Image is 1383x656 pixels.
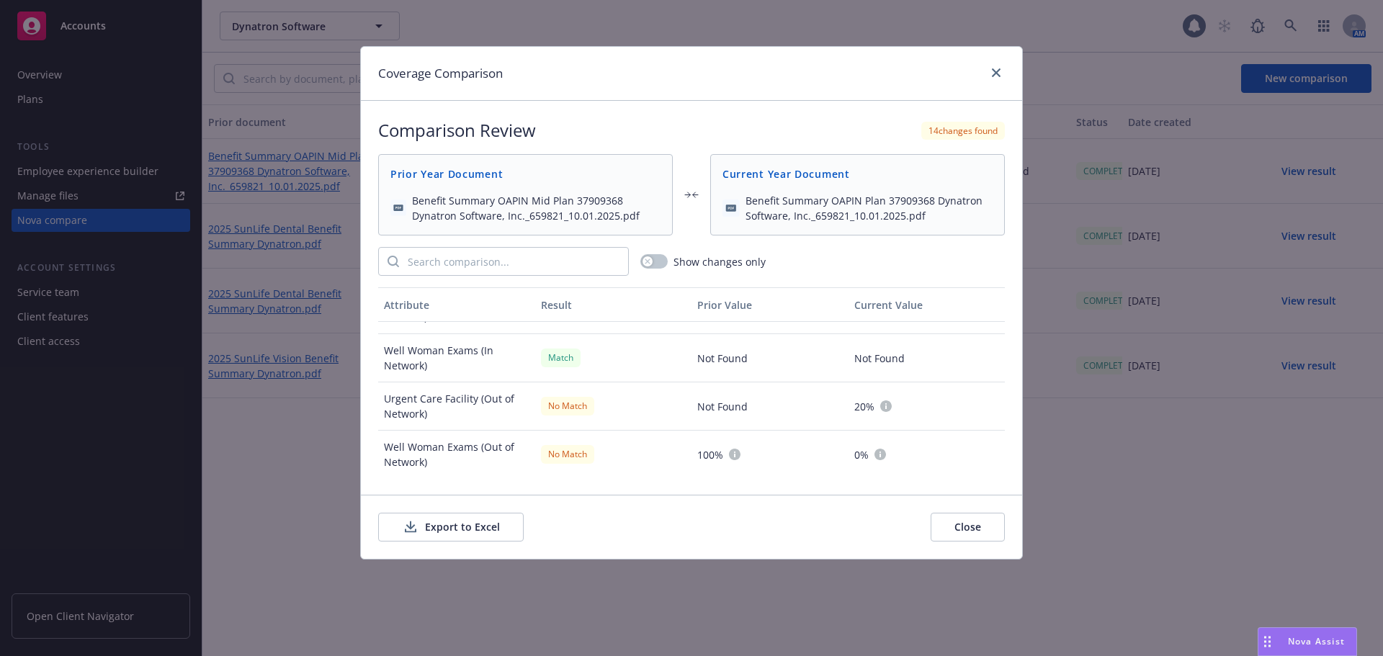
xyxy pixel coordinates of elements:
[697,447,723,462] span: 100%
[854,297,1000,313] div: Current Value
[697,399,748,414] span: Not Found
[378,431,535,479] div: Well Woman Exams (Out of Network)
[390,166,661,181] span: Prior Year Document
[746,193,993,223] span: Benefit Summary OAPIN Plan 37909368 Dynatron Software, Inc._659821_10.01.2025.pdf
[399,248,628,275] input: Search comparison...
[673,254,766,269] span: Show changes only
[541,445,594,463] div: No Match
[378,382,535,431] div: Urgent Care Facility (Out of Network)
[854,351,905,366] span: Not Found
[697,297,843,313] div: Prior Value
[541,397,594,415] div: No Match
[988,64,1005,81] a: close
[931,513,1005,542] button: Close
[412,193,661,223] span: Benefit Summary OAPIN Mid Plan 37909368 Dynatron Software, Inc._659821_10.01.2025.pdf
[1258,628,1276,655] div: Drag to move
[535,287,692,322] button: Result
[541,297,686,313] div: Result
[388,256,399,267] svg: Search
[1258,627,1357,656] button: Nova Assist
[378,513,524,542] button: Export to Excel
[849,287,1006,322] button: Current Value
[378,287,535,322] button: Attribute
[921,122,1005,140] div: 14 changes found
[1288,635,1345,647] span: Nova Assist
[378,64,503,83] h1: Coverage Comparison
[378,334,535,382] div: Well Woman Exams (In Network)
[854,399,874,414] span: 20%
[854,447,869,462] span: 0%
[384,297,529,313] div: Attribute
[378,118,536,143] h2: Comparison Review
[691,287,849,322] button: Prior Value
[541,349,581,367] div: Match
[722,166,993,181] span: Current Year Document
[697,351,748,366] span: Not Found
